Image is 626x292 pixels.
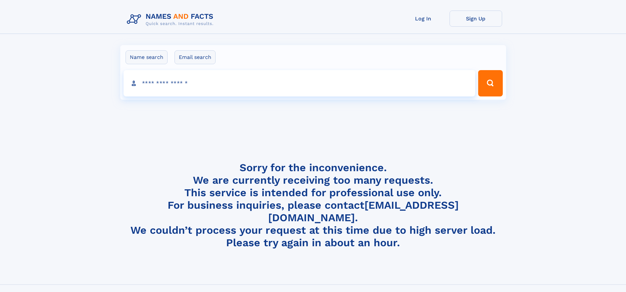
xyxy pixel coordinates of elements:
[268,199,459,224] a: [EMAIL_ADDRESS][DOMAIN_NAME]
[124,11,219,28] img: Logo Names and Facts
[126,50,168,64] label: Name search
[124,161,502,249] h4: Sorry for the inconvenience. We are currently receiving too many requests. This service is intend...
[478,70,502,96] button: Search Button
[124,70,475,96] input: search input
[174,50,216,64] label: Email search
[450,11,502,27] a: Sign Up
[397,11,450,27] a: Log In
